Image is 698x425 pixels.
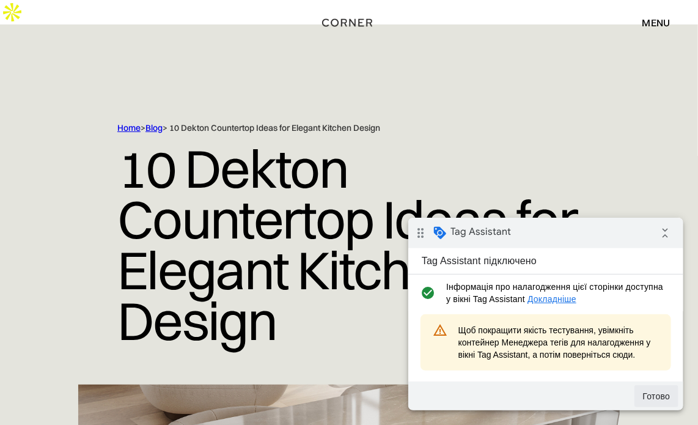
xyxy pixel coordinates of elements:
[117,122,141,133] a: Home
[117,134,581,356] h1: 10 Dekton Countertop Ideas for Elegant Kitchen Design
[50,106,251,143] span: Щоб покращити якість тестування, увімкніть контейнер Менеджера тегів для налагодження у вікні Tag...
[145,122,163,133] a: Blog
[226,168,270,190] button: Готово
[10,63,30,87] i: check_circle
[119,76,168,86] a: Докладніше
[317,15,381,31] a: home
[38,63,255,87] span: Інформація про налагодження цієї сторінки доступна у вікні Tag Assistant
[117,122,581,134] div: > > 10 Dekton Countertop Ideas for Elegant Kitchen Design
[22,100,42,125] i: warning_amber
[42,8,103,20] span: Tag Assistant
[642,18,670,28] div: menu
[244,3,269,28] i: Згорнути значок налагодження
[630,12,670,33] div: menu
